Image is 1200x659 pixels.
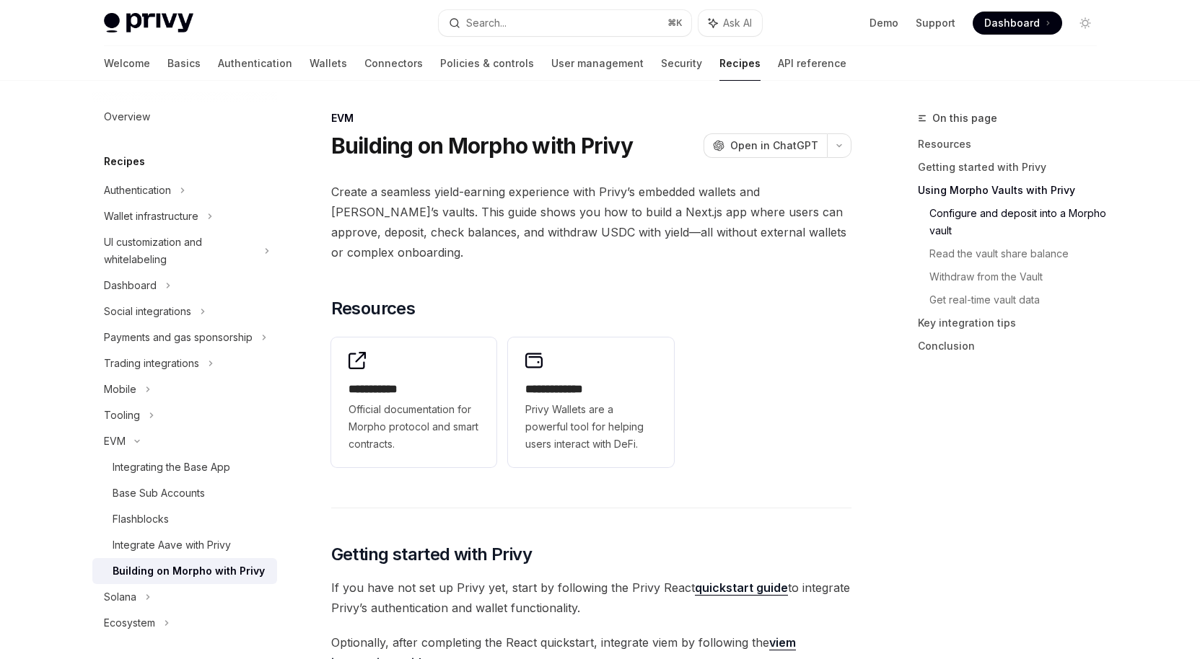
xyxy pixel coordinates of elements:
[439,10,691,36] button: Search...⌘K
[918,179,1108,202] a: Using Morpho Vaults with Privy
[104,329,253,346] div: Payments and gas sponsorship
[730,138,818,153] span: Open in ChatGPT
[104,46,150,81] a: Welcome
[918,133,1108,156] a: Resources
[331,578,851,618] span: If you have not set up Privy yet, start by following the Privy React to integrate Privy’s authent...
[104,381,136,398] div: Mobile
[929,265,1108,288] a: Withdraw from the Vault
[113,485,205,502] div: Base Sub Accounts
[92,104,277,130] a: Overview
[104,108,150,125] div: Overview
[167,46,201,81] a: Basics
[918,311,1108,335] a: Key integration tips
[704,133,827,158] button: Open in ChatGPT
[113,562,265,580] div: Building on Morpho with Privy
[331,182,851,262] span: Create a seamless yield-earning experience with Privy’s embedded wallets and [PERSON_NAME]’s vaul...
[695,580,788,596] a: quickstart guide
[918,335,1108,358] a: Conclusion
[113,459,230,476] div: Integrating the Base App
[104,355,199,372] div: Trading integrations
[916,16,955,30] a: Support
[778,46,846,81] a: API reference
[113,536,231,554] div: Integrate Aave with Privy
[92,532,277,558] a: Integrate Aave with Privy
[551,46,644,81] a: User management
[719,46,761,81] a: Recipes
[104,208,198,225] div: Wallet infrastructure
[440,46,534,81] a: Policies & controls
[984,16,1040,30] span: Dashboard
[104,614,155,632] div: Ecosystem
[918,156,1108,179] a: Getting started with Privy
[698,10,762,36] button: Ask AI
[667,17,683,29] span: ⌘ K
[104,182,171,199] div: Authentication
[92,454,277,480] a: Integrating the Base App
[113,510,169,528] div: Flashblocks
[525,401,657,453] span: Privy Wallets are a powerful tool for helping users interact with DeFi.
[331,297,416,320] span: Resources
[364,46,423,81] a: Connectors
[310,46,347,81] a: Wallets
[104,407,140,424] div: Tooling
[973,12,1062,35] a: Dashboard
[661,46,702,81] a: Security
[104,234,255,268] div: UI customization and whitelabeling
[929,242,1108,265] a: Read the vault share balance
[331,337,497,467] a: **** **** *Official documentation for Morpho protocol and smart contracts.
[104,153,145,170] h5: Recipes
[508,337,674,467] a: **** **** ***Privy Wallets are a powerful tool for helping users interact with DeFi.
[349,401,480,453] span: Official documentation for Morpho protocol and smart contracts.
[331,133,633,159] h1: Building on Morpho with Privy
[331,111,851,125] div: EVM
[104,303,191,320] div: Social integrations
[929,288,1108,311] a: Get real-time vault data
[104,13,193,33] img: light logo
[929,202,1108,242] a: Configure and deposit into a Morpho vault
[1074,12,1097,35] button: Toggle dark mode
[104,433,126,450] div: EVM
[218,46,292,81] a: Authentication
[104,588,136,606] div: Solana
[92,480,277,506] a: Base Sub Accounts
[932,110,997,127] span: On this page
[104,277,157,294] div: Dashboard
[92,506,277,532] a: Flashblocks
[92,558,277,584] a: Building on Morpho with Privy
[723,16,752,30] span: Ask AI
[466,14,507,32] div: Search...
[870,16,898,30] a: Demo
[331,543,532,566] span: Getting started with Privy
